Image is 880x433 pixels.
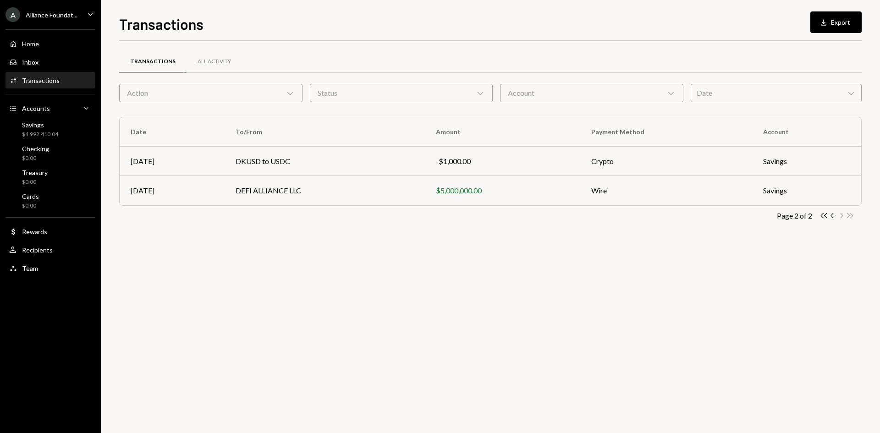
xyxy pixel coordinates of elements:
div: $5,000,000.00 [436,185,569,196]
th: Amount [425,117,580,147]
a: Rewards [5,223,95,240]
div: Alliance Foundat... [26,11,77,19]
a: Cards$0.00 [5,190,95,212]
div: Transactions [22,77,60,84]
div: Status [310,84,493,102]
div: Team [22,264,38,272]
th: Payment Method [580,117,752,147]
h1: Transactions [119,15,203,33]
a: Checking$0.00 [5,142,95,164]
div: Inbox [22,58,38,66]
a: Recipients [5,241,95,258]
td: Wire [580,176,752,205]
div: Accounts [22,104,50,112]
a: Transactions [5,72,95,88]
div: A [5,7,20,22]
div: Rewards [22,228,47,236]
div: $0.00 [22,178,48,186]
div: Treasury [22,169,48,176]
a: Home [5,35,95,52]
a: Accounts [5,100,95,116]
div: Home [22,40,39,48]
a: Treasury$0.00 [5,166,95,188]
div: -$1,000.00 [436,156,569,167]
th: To/From [225,117,425,147]
div: $0.00 [22,202,39,210]
div: Checking [22,145,49,153]
div: Transactions [130,58,176,66]
td: DKUSD to USDC [225,147,425,176]
div: [DATE] [131,185,214,196]
div: Account [500,84,683,102]
div: All Activity [198,58,231,66]
div: Action [119,84,302,102]
a: All Activity [187,50,242,73]
th: Account [752,117,861,147]
td: Savings [752,147,861,176]
div: Savings [22,121,58,129]
a: Team [5,260,95,276]
div: [DATE] [131,156,214,167]
div: Cards [22,192,39,200]
div: Recipients [22,246,53,254]
th: Date [120,117,225,147]
a: Inbox [5,54,95,70]
div: Date [691,84,862,102]
td: DEFI ALLIANCE LLC [225,176,425,205]
td: Crypto [580,147,752,176]
div: Page 2 of 2 [777,211,812,220]
td: Savings [752,176,861,205]
a: Transactions [119,50,187,73]
div: $4,992,410.04 [22,131,58,138]
a: Savings$4,992,410.04 [5,118,95,140]
button: Export [810,11,862,33]
div: $0.00 [22,154,49,162]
